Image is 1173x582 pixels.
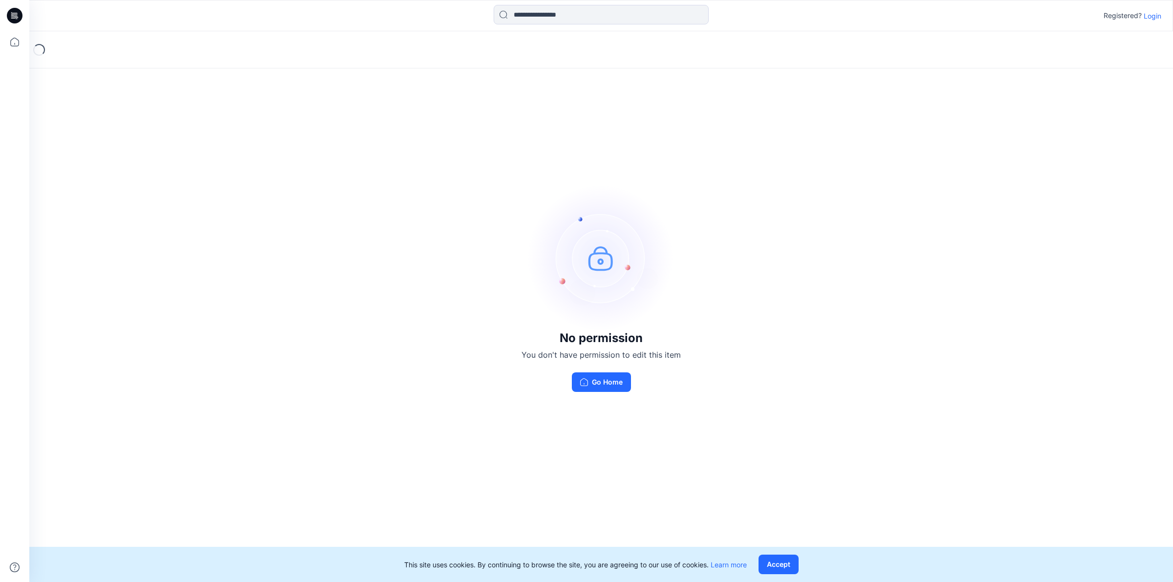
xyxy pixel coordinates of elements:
[711,560,747,569] a: Learn more
[521,331,681,345] h3: No permission
[528,185,674,331] img: no-perm.svg
[1104,10,1142,22] p: Registered?
[404,560,747,570] p: This site uses cookies. By continuing to browse the site, you are agreeing to our use of cookies.
[521,349,681,361] p: You don't have permission to edit this item
[1144,11,1161,21] p: Login
[759,555,799,574] button: Accept
[572,372,631,392] button: Go Home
